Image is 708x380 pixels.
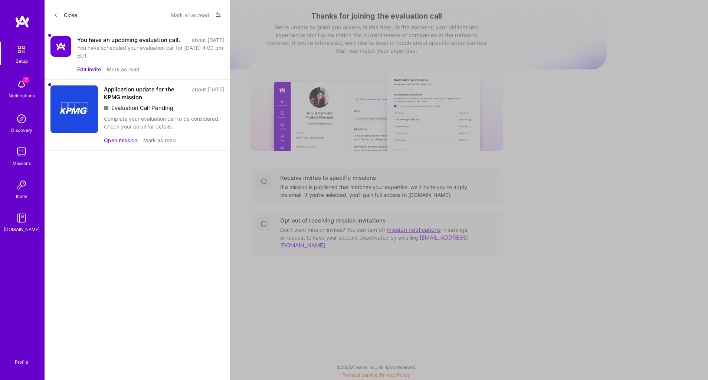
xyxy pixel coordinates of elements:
button: Edit invite [77,65,101,73]
button: Mark all as read [171,9,209,21]
img: discovery [14,111,29,126]
div: Notifications [9,92,35,100]
div: Discovery [11,126,32,134]
button: Close [53,9,77,21]
div: about [DATE] [192,85,224,101]
div: Evaluation Call Pending [104,104,224,112]
div: You have scheduled your evaluation call for [DATE] 4:00 pm EDT. [77,44,224,59]
img: setup [14,42,29,57]
img: Company Logo [50,36,71,57]
img: teamwork [14,144,29,159]
div: [DOMAIN_NAME] [4,225,40,233]
img: guide book [14,211,29,225]
button: Mark as read [143,136,176,144]
div: about [DATE] [192,36,224,44]
img: logo [15,15,30,28]
button: Mark as read [107,65,140,73]
div: Application update for the KPMG mission [104,85,187,101]
div: Complete your evaluation call to be considered. Check your email for details. [104,115,224,130]
div: You have an upcoming evaluation call. [77,36,180,44]
div: Invite [16,192,27,200]
div: Profile [15,358,28,365]
img: Invite [14,178,29,192]
span: 2 [23,77,29,83]
img: bell [14,77,29,92]
div: Missions [13,159,31,167]
button: Open mission [104,136,137,144]
div: Setup [16,57,28,65]
a: Profile [12,350,31,365]
img: Company Logo [50,85,98,133]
